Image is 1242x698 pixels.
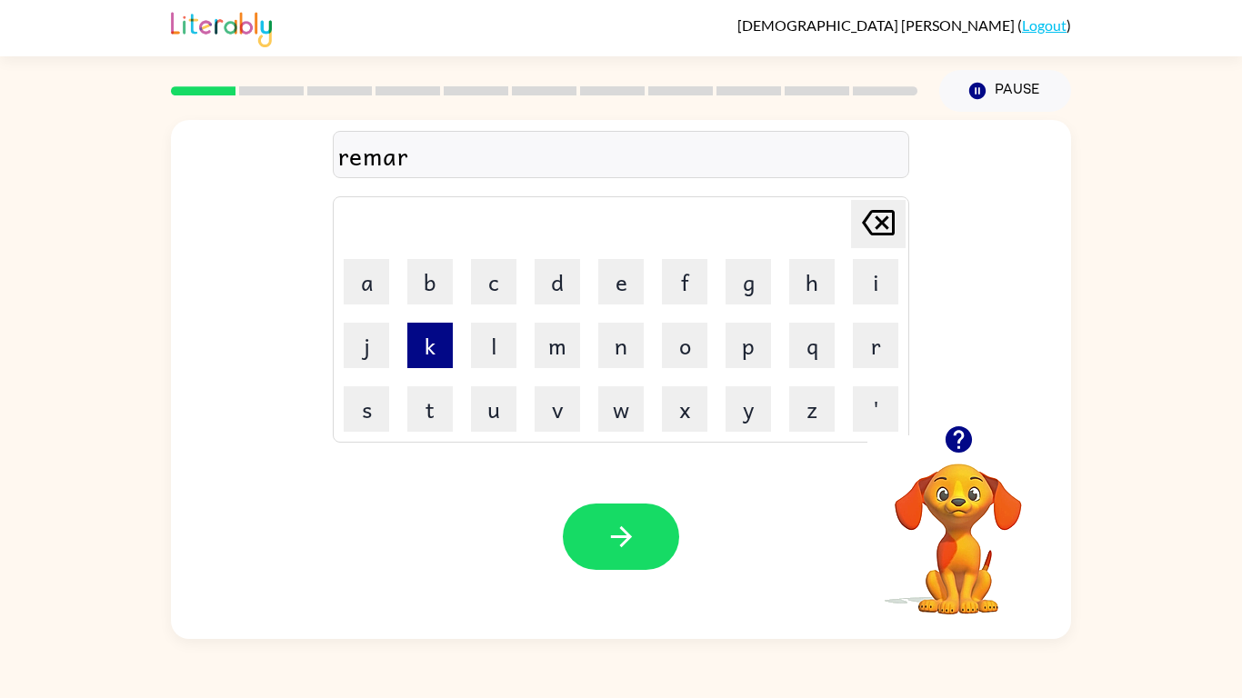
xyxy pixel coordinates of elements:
[662,386,707,432] button: x
[737,16,1017,34] span: [DEMOGRAPHIC_DATA] [PERSON_NAME]
[471,259,516,304] button: c
[789,386,835,432] button: z
[471,386,516,432] button: u
[598,259,644,304] button: e
[407,259,453,304] button: b
[598,386,644,432] button: w
[737,16,1071,34] div: ( )
[853,386,898,432] button: '
[344,386,389,432] button: s
[344,323,389,368] button: j
[407,323,453,368] button: k
[338,136,904,174] div: remar
[535,259,580,304] button: d
[171,7,272,47] img: Literably
[939,70,1071,112] button: Pause
[789,323,835,368] button: q
[662,259,707,304] button: f
[407,386,453,432] button: t
[726,259,771,304] button: g
[726,386,771,432] button: y
[853,259,898,304] button: i
[535,386,580,432] button: v
[471,323,516,368] button: l
[344,259,389,304] button: a
[726,323,771,368] button: p
[662,323,707,368] button: o
[1022,16,1067,34] a: Logout
[535,323,580,368] button: m
[853,323,898,368] button: r
[598,323,644,368] button: n
[789,259,835,304] button: h
[867,435,1049,617] video: Your browser must support playing .mp4 files to use Literably. Please try using another browser.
